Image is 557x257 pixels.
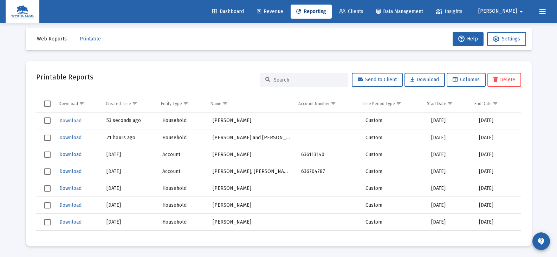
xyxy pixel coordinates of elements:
[31,32,72,46] button: Web Reports
[44,135,51,141] div: Select row
[426,231,474,248] td: [DATE]
[59,118,82,124] span: Download
[208,231,297,248] td: [PERSON_NAME]
[44,236,51,242] div: Select row
[102,180,157,197] td: [DATE]
[426,214,474,231] td: [DATE]
[339,8,363,14] span: Clients
[361,129,426,146] td: Custom
[453,77,480,83] span: Columns
[206,95,293,112] td: Column Name
[59,183,82,193] button: Download
[487,73,521,87] button: Delete
[44,168,51,175] div: Select row
[274,77,343,83] input: Search
[296,146,361,163] td: 636113140
[59,168,82,174] span: Download
[59,185,82,191] span: Download
[161,101,182,107] div: Entity Type
[54,95,101,112] td: Column Download
[458,36,478,42] span: Help
[361,163,426,180] td: Custom
[474,146,521,163] td: [DATE]
[474,197,521,214] td: [DATE]
[157,197,208,214] td: Household
[157,146,208,163] td: Account
[106,101,131,107] div: Created Time
[44,117,51,124] div: Select row
[102,197,157,214] td: [DATE]
[502,36,520,42] span: Settings
[59,219,82,225] span: Download
[474,214,521,231] td: [DATE]
[157,231,208,248] td: Household
[156,95,206,112] td: Column Entity Type
[361,113,426,129] td: Custom
[447,101,453,106] span: Show filter options for column 'Start Date'
[102,129,157,146] td: 21 hours ago
[474,129,521,146] td: [DATE]
[44,185,51,192] div: Select row
[410,77,439,83] span: Download
[298,101,330,107] div: Account Number
[296,8,326,14] span: Reporting
[208,146,297,163] td: [PERSON_NAME]
[426,197,474,214] td: [DATE]
[157,129,208,146] td: Household
[102,113,157,129] td: 53 seconds ago
[371,5,429,19] a: Data Management
[211,101,221,107] div: Name
[474,180,521,197] td: [DATE]
[362,101,395,107] div: Time Period Type
[37,36,67,42] span: Web Reports
[208,180,297,197] td: [PERSON_NAME]
[493,77,515,83] span: Delete
[474,231,521,248] td: [DATE]
[352,73,403,87] button: Send to Client
[59,152,82,158] span: Download
[422,95,469,112] td: Column Start Date
[80,36,101,42] span: Printable
[404,73,445,87] button: Download
[470,4,534,18] button: [PERSON_NAME]
[102,163,157,180] td: [DATE]
[59,116,82,126] button: Download
[44,101,51,107] div: Select all
[427,101,446,107] div: Start Date
[222,101,228,106] span: Show filter options for column 'Name'
[493,101,498,106] span: Show filter options for column 'End Date'
[183,101,188,106] span: Show filter options for column 'Entity Type'
[361,197,426,214] td: Custom
[44,152,51,158] div: Select row
[361,180,426,197] td: Custom
[59,133,82,143] button: Download
[44,202,51,208] div: Select row
[426,180,474,197] td: [DATE]
[101,95,156,112] td: Column Created Time
[361,146,426,163] td: Custom
[291,5,332,19] a: Reporting
[376,8,423,14] span: Data Management
[102,231,157,248] td: [DATE]
[436,8,462,14] span: Insights
[251,5,289,19] a: Revenue
[59,101,78,107] div: Download
[478,8,517,14] span: [PERSON_NAME]
[36,71,93,83] h2: Printable Reports
[132,101,137,106] span: Show filter options for column 'Created Time'
[426,113,474,129] td: [DATE]
[396,101,401,106] span: Show filter options for column 'Time Period Type'
[474,113,521,129] td: [DATE]
[208,197,297,214] td: [PERSON_NAME]
[357,95,422,112] td: Column Time Period Type
[430,5,468,19] a: Insights
[293,95,357,112] td: Column Account Number
[208,113,297,129] td: [PERSON_NAME]
[102,214,157,231] td: [DATE]
[257,8,283,14] span: Revenue
[361,214,426,231] td: Custom
[11,5,34,19] img: Dashboard
[296,163,361,180] td: 636704787
[474,101,492,107] div: End Date
[333,5,369,19] a: Clients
